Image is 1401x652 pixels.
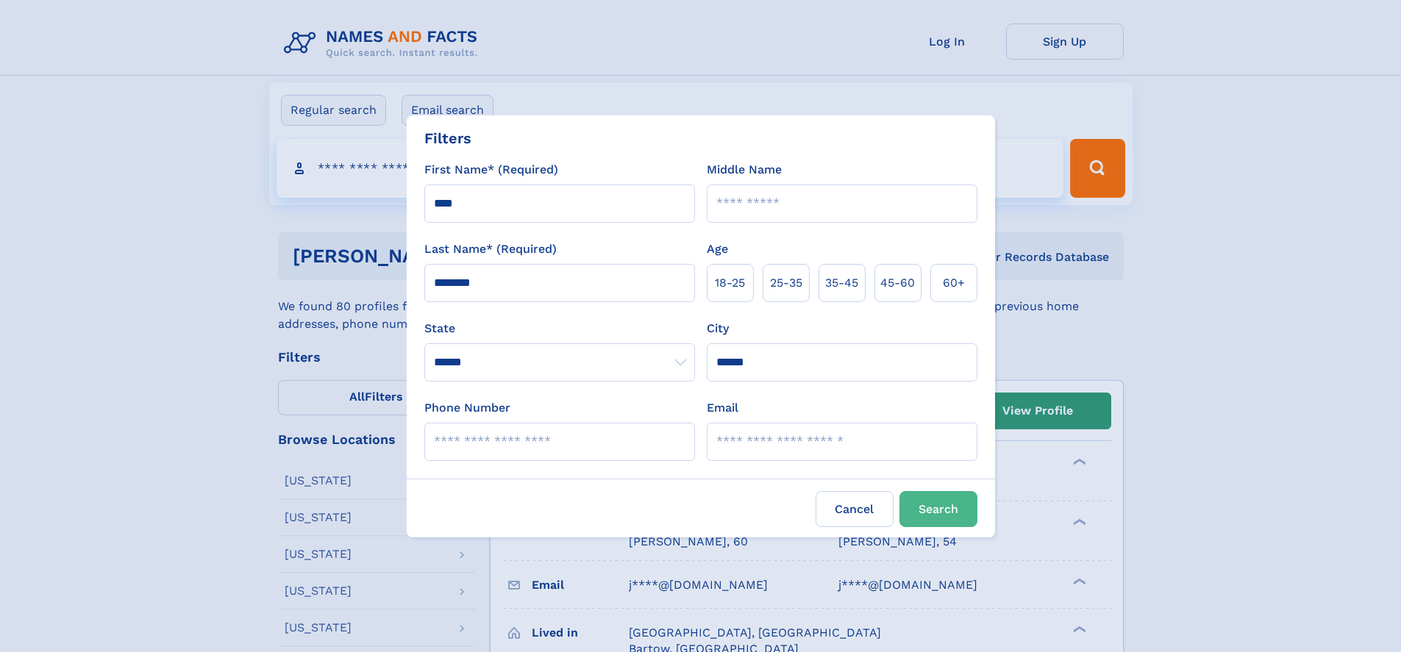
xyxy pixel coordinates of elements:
label: First Name* (Required) [424,161,558,179]
span: 18‑25 [715,274,745,292]
label: Email [707,399,738,417]
label: State [424,320,695,337]
span: 45‑60 [880,274,915,292]
span: 25‑35 [770,274,802,292]
span: 60+ [943,274,965,292]
label: Cancel [816,491,894,527]
span: 35‑45 [825,274,858,292]
label: City [707,320,729,337]
label: Last Name* (Required) [424,240,557,258]
button: Search [899,491,977,527]
label: Age [707,240,728,258]
label: Middle Name [707,161,782,179]
div: Filters [424,127,471,149]
label: Phone Number [424,399,510,417]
